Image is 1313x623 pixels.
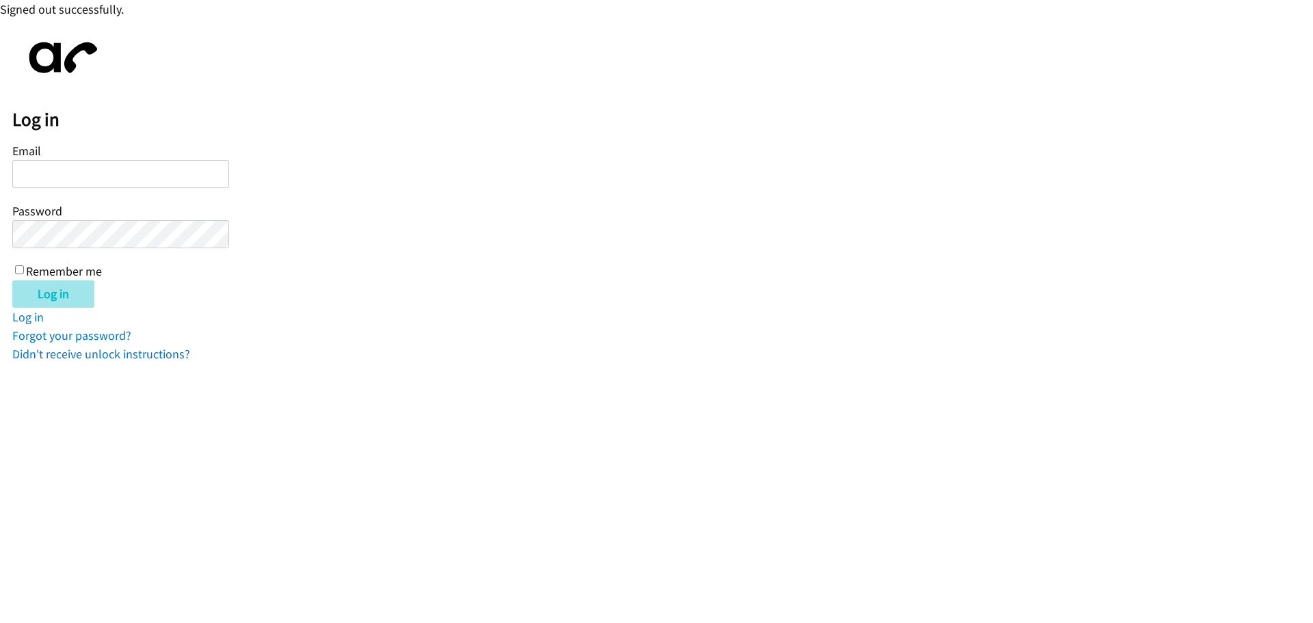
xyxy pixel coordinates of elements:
label: Password [12,203,62,219]
a: Log in [12,309,44,325]
input: Log in [12,280,94,308]
h2: Log in [12,108,1313,131]
img: aphone-8a226864a2ddd6a5e75d1ebefc011f4aa8f32683c2d82f3fb0802fe031f96514.svg [12,31,108,85]
label: Email [12,143,41,159]
label: Remember me [26,263,102,279]
a: Didn't receive unlock instructions? [12,346,190,362]
a: Forgot your password? [12,328,131,343]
